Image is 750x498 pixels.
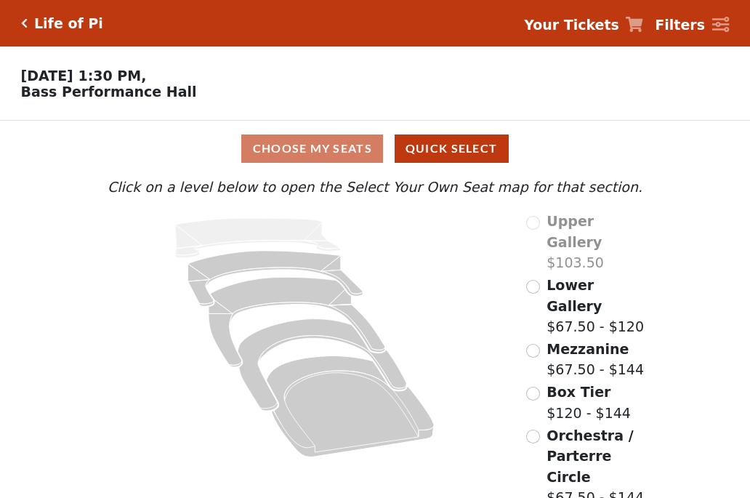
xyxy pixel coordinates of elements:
[524,17,619,33] strong: Your Tickets
[21,18,28,28] a: Click here to go back to filters
[188,251,363,306] path: Lower Gallery - Seats Available: 107
[655,17,705,33] strong: Filters
[547,384,610,400] span: Box Tier
[104,177,646,198] p: Click on a level below to open the Select Your Own Seat map for that section.
[395,134,509,163] button: Quick Select
[547,382,631,423] label: $120 - $144
[547,213,602,250] span: Upper Gallery
[175,218,341,258] path: Upper Gallery - Seats Available: 0
[524,15,643,36] a: Your Tickets
[547,277,602,314] span: Lower Gallery
[547,275,646,337] label: $67.50 - $120
[34,15,103,32] h5: Life of Pi
[655,15,729,36] a: Filters
[267,356,435,457] path: Orchestra / Parterre Circle - Seats Available: 8
[547,211,646,273] label: $103.50
[547,427,633,485] span: Orchestra / Parterre Circle
[547,339,644,380] label: $67.50 - $144
[547,341,629,357] span: Mezzanine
